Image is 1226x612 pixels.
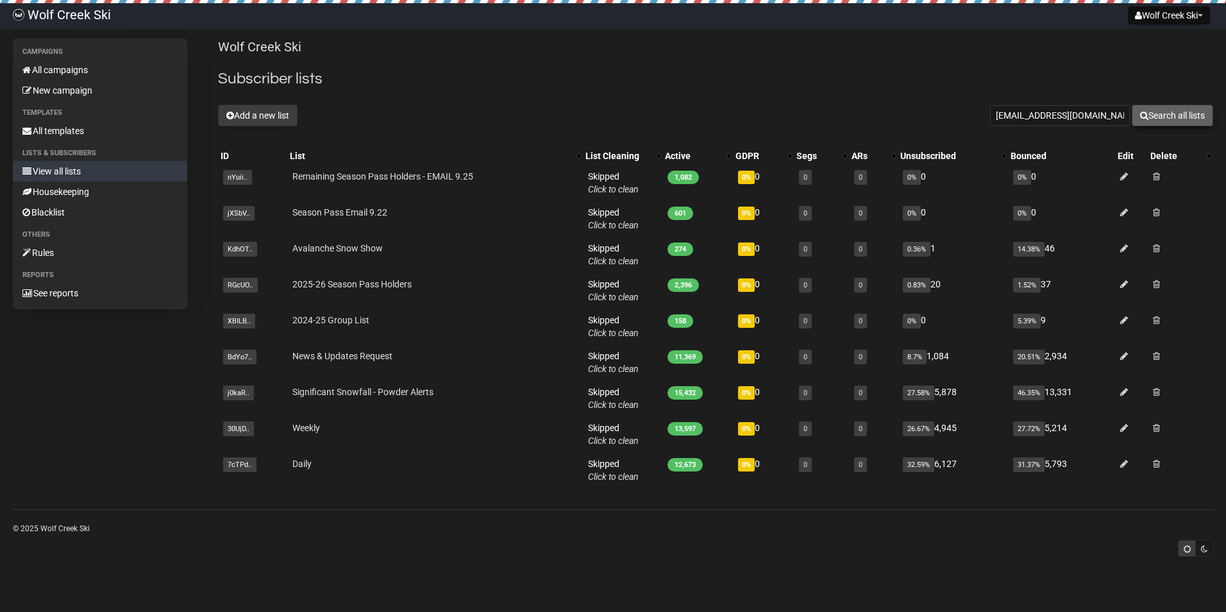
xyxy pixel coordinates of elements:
h2: Subscriber lists [218,67,1213,90]
span: 0% [738,458,755,472]
td: 9 [1008,309,1115,344]
a: 0 [803,281,807,289]
th: Edit: No sort applied, sorting is disabled [1115,147,1148,165]
span: 0% [738,278,755,292]
span: 11,369 [668,350,703,364]
td: 0 [733,380,793,416]
th: ARs: No sort applied, activate to apply an ascending sort [849,147,898,165]
span: 0% [1013,170,1031,185]
a: Click to clean [588,256,639,266]
a: All templates [13,121,187,141]
td: 5,214 [1008,416,1115,452]
td: 2,934 [1008,344,1115,380]
td: 5,878 [898,380,1008,416]
a: Click to clean [588,328,639,338]
td: 0 [1008,201,1115,237]
a: 2024-25 Group List [292,315,369,325]
span: 32.59% [903,457,934,472]
span: 274 [668,242,693,256]
span: Skipped [588,387,639,410]
div: ID [221,149,285,162]
span: 0% [738,350,755,364]
span: Skipped [588,351,639,374]
a: Click to clean [588,472,639,482]
img: b8a1e34ad8b70b86f908001b9dc56f97 [13,9,24,21]
span: XBILB.. [223,314,255,328]
div: Delete [1150,149,1200,162]
th: ID: No sort applied, sorting is disabled [218,147,287,165]
a: 0 [803,209,807,217]
span: 14.38% [1013,242,1045,257]
th: List: No sort applied, activate to apply an ascending sort [287,147,583,165]
a: Season Pass Email 9.22 [292,207,387,217]
th: Delete: No sort applied, activate to apply an ascending sort [1148,147,1213,165]
th: Unsubscribed: No sort applied, activate to apply an ascending sort [898,147,1008,165]
td: 0 [733,416,793,452]
td: 0 [733,452,793,488]
th: List Cleaning: No sort applied, activate to apply an ascending sort [583,147,662,165]
th: Bounced: No sort applied, sorting is disabled [1008,147,1115,165]
div: Bounced [1011,149,1113,162]
a: 0 [859,353,862,361]
div: ARs [852,149,885,162]
a: Avalanche Snow Show [292,243,383,253]
td: 37 [1008,273,1115,309]
span: Skipped [588,279,639,302]
td: 5,793 [1008,452,1115,488]
span: RGcUO.. [223,278,258,293]
a: News & Updates Request [292,351,392,361]
span: 0% [738,422,755,436]
a: View all lists [13,161,187,182]
a: 0 [803,389,807,397]
td: 0 [733,273,793,309]
span: 0% [738,207,755,220]
span: j0kaR.. [223,386,254,400]
td: 0 [898,165,1008,201]
span: 0% [903,206,921,221]
a: 0 [803,173,807,182]
div: List Cleaning [585,149,650,162]
a: Weekly [292,423,320,433]
a: 0 [859,173,862,182]
span: Skipped [588,171,639,194]
span: 0% [903,170,921,185]
span: nYuii.. [223,170,252,185]
button: Add a new list [218,105,298,126]
span: 2,396 [668,278,699,292]
li: Reports [13,268,187,283]
a: Click to clean [588,436,639,446]
span: 158 [668,314,693,328]
th: GDPR: No sort applied, activate to apply an ascending sort [733,147,793,165]
td: 0 [733,344,793,380]
a: 0 [803,425,807,433]
a: 0 [859,425,862,433]
td: 1,084 [898,344,1008,380]
span: 27.72% [1013,421,1045,436]
span: 30UjD.. [223,421,254,436]
span: 1,082 [668,171,699,184]
td: 0 [733,201,793,237]
span: 31.37% [1013,457,1045,472]
a: 0 [859,461,862,469]
a: See reports [13,283,187,303]
div: GDPR [735,149,780,162]
span: 0.83% [903,278,930,293]
div: Segs [796,149,837,162]
span: Skipped [588,207,639,230]
td: 0 [733,309,793,344]
span: 0% [738,171,755,184]
span: 0% [1013,206,1031,221]
span: 15,432 [668,386,703,400]
a: Daily [292,459,312,469]
div: Unsubscribed [900,149,995,162]
p: © 2025 Wolf Creek Ski [13,522,1213,536]
a: Click to clean [588,364,639,374]
span: 0.36% [903,242,930,257]
a: 0 [803,461,807,469]
span: 7cTPd.. [223,457,256,472]
a: 0 [859,317,862,325]
p: Wolf Creek Ski [218,38,1213,56]
span: 46.35% [1013,386,1045,400]
td: 4,945 [898,416,1008,452]
div: Active [665,149,720,162]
